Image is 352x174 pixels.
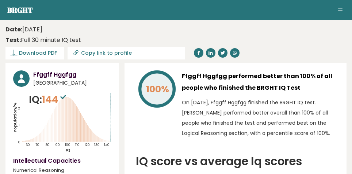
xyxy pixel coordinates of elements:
tspan: 0 [18,140,20,144]
h4: Intellectual Capacities [13,156,111,165]
a: Brght [7,5,33,15]
tspan: 120 [85,142,90,147]
b: Date: [5,25,22,34]
div: Full 30 minute IQ test [5,36,81,45]
tspan: 2 [18,106,20,111]
tspan: 140 [104,142,110,147]
tspan: 90 [55,142,60,147]
span: 144 [42,93,68,106]
span: [GEOGRAPHIC_DATA] [33,79,111,87]
tspan: 70 [35,142,39,147]
time: [DATE] [5,25,42,34]
tspan: 1 [19,123,20,127]
button: Toggle navigation [336,6,345,15]
tspan: Population/% [12,103,18,132]
span: Numerical Reasoning [13,169,111,172]
h3: Ffggff Hggfgg [33,70,111,79]
tspan: 100 [65,142,70,147]
b: Test: [5,36,21,44]
h3: Ffggff Hggfgg performed better than 100% of all people who finished the BRGHT IQ Test [182,70,339,94]
tspan: IQ score vs average Iq scores [136,153,302,169]
p: IQ: [29,92,68,107]
tspan: 60 [26,142,30,147]
tspan: 110 [75,142,80,147]
tspan: 130 [94,142,100,147]
tspan: 80 [45,142,50,147]
tspan: IQ [66,147,70,153]
p: On [DATE], Ffggff Hggfgg finished the BRGHT IQ test. [PERSON_NAME] performed better overall than ... [182,97,339,138]
a: Download PDF [5,47,64,59]
tspan: 100% [146,83,169,96]
span: Download PDF [19,49,57,57]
